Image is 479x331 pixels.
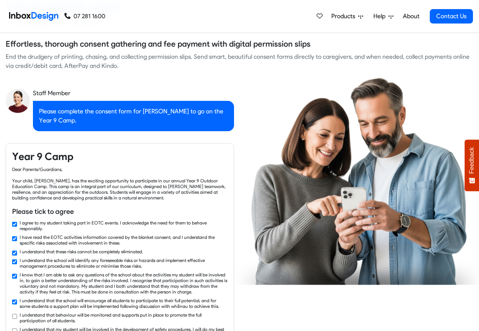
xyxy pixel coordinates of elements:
label: I understand that these risks cannot be completely eliminated. [20,249,143,254]
a: 07 281 1600 [64,12,105,21]
a: Products [328,9,366,24]
label: I understand that behaviour will be monitored and supports put in place to promote the full parti... [20,312,228,323]
span: Help [373,12,389,21]
span: Feedback [468,147,475,174]
span: Products [331,12,358,21]
img: staff_avatar.png [6,89,30,113]
h4: Year 9 Camp [12,150,228,163]
label: I understand the school will identify any foreseeable risks or hazards and implement effective ma... [20,257,228,269]
a: Contact Us [430,9,473,24]
div: End the drudgery of printing, chasing, and collecting permission slips. Send smart, beautiful con... [6,52,473,71]
label: I understand that the school will encourage all students to participate to their full potential, ... [20,298,228,309]
div: Dear Parents/Guardians, Your child, [PERSON_NAME], has the exciting opportunity to participate in... [12,166,228,201]
div: Please complete the consent form for [PERSON_NAME] to go on the Year 9 Camp. [33,101,234,131]
button: Feedback - Show survey [465,140,479,191]
div: Staff Member [33,89,234,98]
label: I agree to my student taking part in EOTC events. I acknowledge the need for them to behave respo... [20,220,228,231]
a: About [401,9,421,24]
label: I know that I am able to ask any questions of the school about the activities my student will be ... [20,272,228,295]
a: Help [370,9,396,24]
label: I have read the EOTC activities information covered by the blanket consent, and I understand the ... [20,234,228,246]
h5: Effortless, thorough consent gathering and fee payment with digital permission slips [6,38,310,50]
h6: Please tick to agree [12,207,228,216]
